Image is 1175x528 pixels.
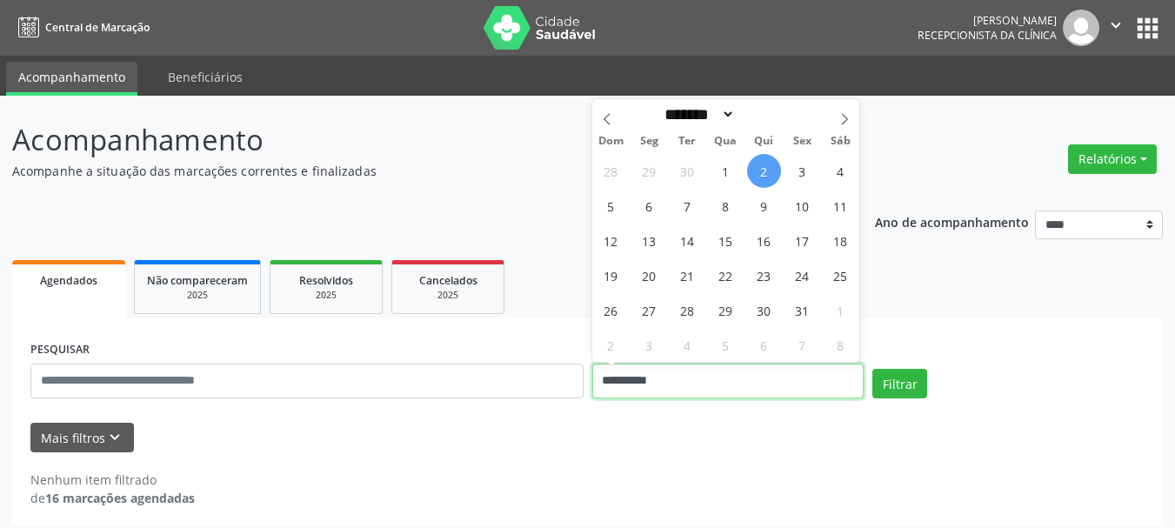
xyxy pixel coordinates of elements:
span: Setembro 28, 2025 [594,154,628,188]
span: Outubro 15, 2025 [709,224,743,257]
span: Outubro 6, 2025 [632,189,666,223]
span: Novembro 6, 2025 [747,328,781,362]
span: Novembro 3, 2025 [632,328,666,362]
i: keyboard_arrow_down [105,428,124,447]
button: apps [1132,13,1163,43]
span: Outubro 13, 2025 [632,224,666,257]
span: Recepcionista da clínica [918,28,1057,43]
button:  [1099,10,1132,46]
div: Nenhum item filtrado [30,471,195,489]
button: Filtrar [872,369,927,398]
p: Acompanhamento [12,118,818,162]
span: Outubro 30, 2025 [747,293,781,327]
span: Dom [592,136,631,147]
div: 2025 [404,289,491,302]
span: Outubro 7, 2025 [671,189,704,223]
span: Agendados [40,273,97,288]
span: Setembro 30, 2025 [671,154,704,188]
span: Outubro 27, 2025 [632,293,666,327]
span: Novembro 2, 2025 [594,328,628,362]
span: Outubro 22, 2025 [709,258,743,292]
span: Sáb [821,136,859,147]
span: Setembro 29, 2025 [632,154,666,188]
label: PESQUISAR [30,337,90,364]
strong: 16 marcações agendadas [45,490,195,506]
i:  [1106,16,1125,35]
span: Novembro 1, 2025 [824,293,858,327]
p: Ano de acompanhamento [875,211,1029,232]
span: Outubro 19, 2025 [594,258,628,292]
span: Novembro 5, 2025 [709,328,743,362]
span: Novembro 4, 2025 [671,328,704,362]
span: Resolvidos [299,273,353,288]
span: Outubro 20, 2025 [632,258,666,292]
span: Outubro 24, 2025 [785,258,819,292]
div: de [30,489,195,507]
span: Outubro 2, 2025 [747,154,781,188]
span: Outubro 4, 2025 [824,154,858,188]
img: img [1063,10,1099,46]
button: Relatórios [1068,144,1157,174]
span: Outubro 18, 2025 [824,224,858,257]
input: Year [735,105,792,124]
span: Cancelados [419,273,477,288]
span: Outubro 10, 2025 [785,189,819,223]
span: Outubro 3, 2025 [785,154,819,188]
select: Month [659,105,736,124]
span: Outubro 5, 2025 [594,189,628,223]
span: Novembro 8, 2025 [824,328,858,362]
span: Outubro 28, 2025 [671,293,704,327]
span: Outubro 26, 2025 [594,293,628,327]
span: Outubro 1, 2025 [709,154,743,188]
div: 2025 [283,289,370,302]
a: Central de Marcação [12,13,150,42]
p: Acompanhe a situação das marcações correntes e finalizadas [12,162,818,180]
span: Novembro 7, 2025 [785,328,819,362]
span: Outubro 31, 2025 [785,293,819,327]
span: Outubro 12, 2025 [594,224,628,257]
a: Acompanhamento [6,62,137,96]
span: Qua [706,136,744,147]
span: Central de Marcação [45,20,150,35]
span: Outubro 16, 2025 [747,224,781,257]
span: Outubro 14, 2025 [671,224,704,257]
div: 2025 [147,289,248,302]
span: Outubro 11, 2025 [824,189,858,223]
button: Mais filtroskeyboard_arrow_down [30,423,134,453]
span: Outubro 29, 2025 [709,293,743,327]
span: Não compareceram [147,273,248,288]
span: Outubro 21, 2025 [671,258,704,292]
div: [PERSON_NAME] [918,13,1057,28]
span: Ter [668,136,706,147]
span: Sex [783,136,821,147]
span: Outubro 9, 2025 [747,189,781,223]
span: Seg [630,136,668,147]
span: Outubro 17, 2025 [785,224,819,257]
span: Qui [744,136,783,147]
span: Outubro 25, 2025 [824,258,858,292]
a: Beneficiários [156,62,255,92]
span: Outubro 8, 2025 [709,189,743,223]
span: Outubro 23, 2025 [747,258,781,292]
